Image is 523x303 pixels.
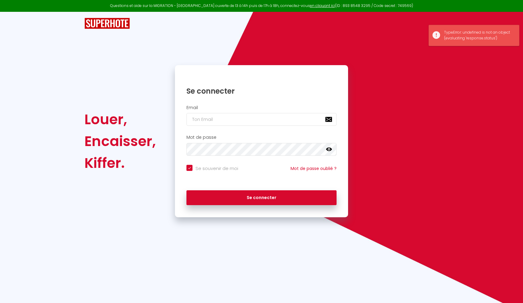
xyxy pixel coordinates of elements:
[84,108,156,130] div: Louer,
[291,165,337,171] a: Mot de passe oublié ?
[84,152,156,174] div: Kiffer.
[186,86,337,96] h1: Se connecter
[186,190,337,205] button: Se connecter
[444,30,513,41] div: TypeError: undefined is not an object (evaluating 'response.status')
[186,113,337,126] input: Ton Email
[310,3,335,8] a: en cliquant ici
[84,18,130,29] img: SuperHote logo
[186,135,337,140] h2: Mot de passe
[84,130,156,152] div: Encaisser,
[186,105,337,110] h2: Email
